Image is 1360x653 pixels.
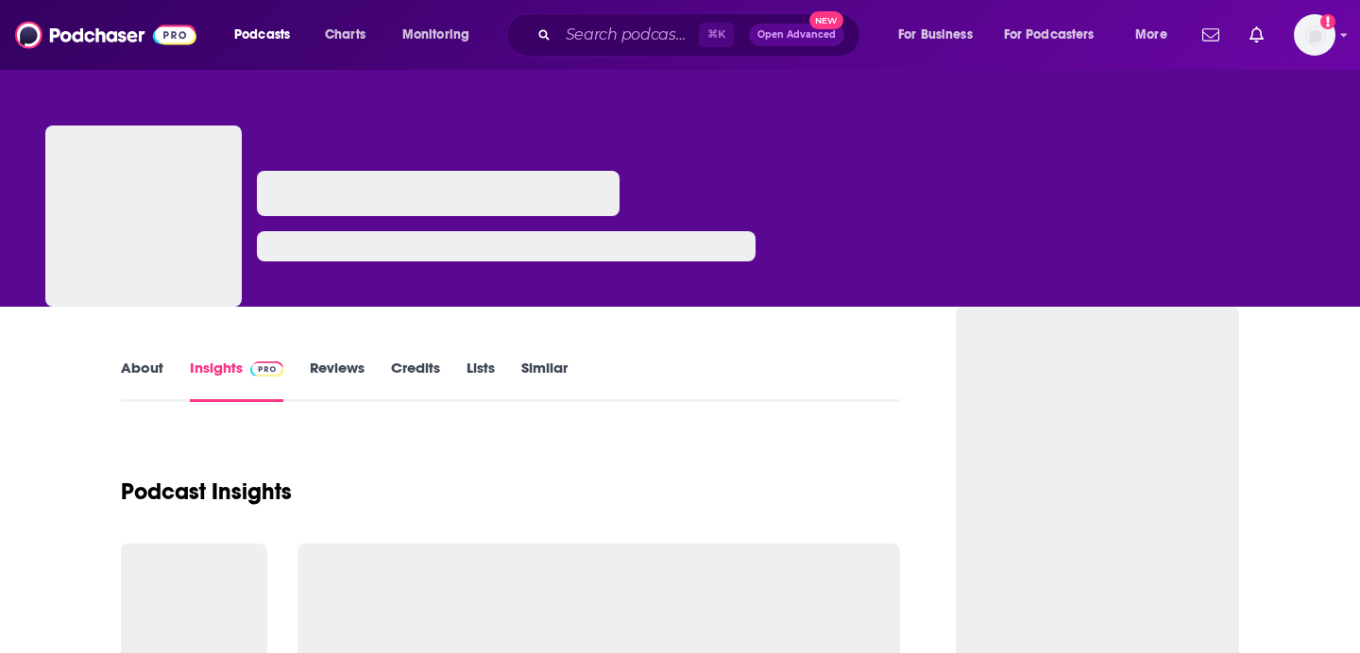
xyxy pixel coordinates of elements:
[313,20,377,50] a: Charts
[885,20,996,50] button: open menu
[1004,22,1095,48] span: For Podcasters
[898,22,973,48] span: For Business
[389,20,494,50] button: open menu
[521,359,568,402] a: Similar
[524,13,878,57] div: Search podcasts, credits, & more...
[1294,14,1335,56] span: Logged in as FIREPodchaser25
[1135,22,1167,48] span: More
[558,20,699,50] input: Search podcasts, credits, & more...
[325,22,365,48] span: Charts
[121,477,292,506] h1: Podcast Insights
[699,23,734,47] span: ⌘ K
[391,359,440,402] a: Credits
[234,22,290,48] span: Podcasts
[1242,19,1271,51] a: Show notifications dropdown
[1320,14,1335,29] svg: Add a profile image
[1195,19,1227,51] a: Show notifications dropdown
[402,22,469,48] span: Monitoring
[1294,14,1335,56] img: User Profile
[1122,20,1191,50] button: open menu
[121,359,163,402] a: About
[15,17,196,53] img: Podchaser - Follow, Share and Rate Podcasts
[1294,14,1335,56] button: Show profile menu
[809,11,843,29] span: New
[749,24,844,46] button: Open AdvancedNew
[757,30,836,40] span: Open Advanced
[190,359,283,402] a: InsightsPodchaser Pro
[467,359,495,402] a: Lists
[310,359,365,402] a: Reviews
[250,361,283,377] img: Podchaser Pro
[992,20,1122,50] button: open menu
[221,20,314,50] button: open menu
